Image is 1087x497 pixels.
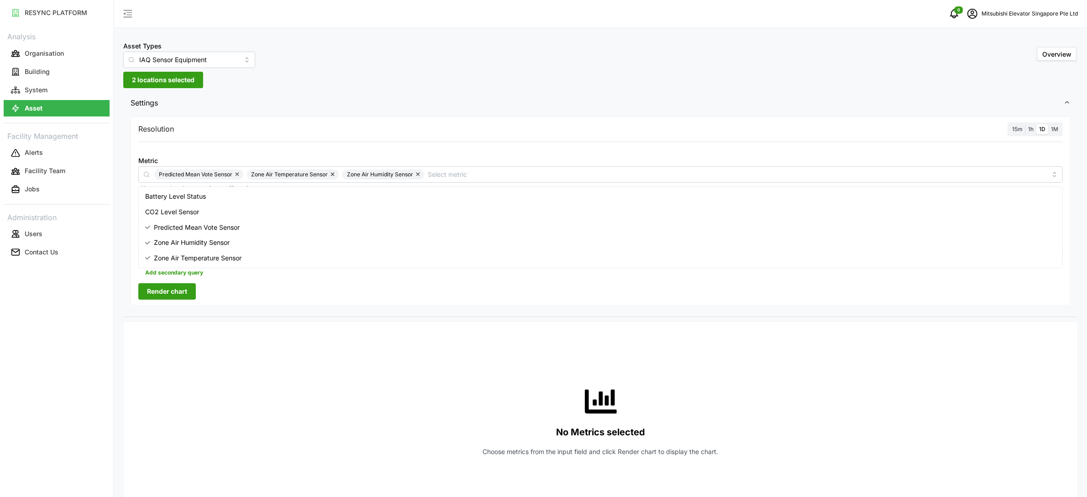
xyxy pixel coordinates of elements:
[145,207,199,217] span: CO2 Level Sensor
[4,145,110,161] button: Alerts
[483,447,719,456] p: Choose metrics from the input field and click Render chart to display the chart.
[145,266,203,279] span: Add secondary query
[154,253,242,263] span: Zone Air Temperature Sensor
[131,92,1064,114] span: Settings
[1012,126,1023,132] span: 15m
[25,104,42,113] p: Asset
[4,181,110,198] button: Jobs
[4,226,110,242] button: Users
[25,67,50,76] p: Building
[4,4,110,22] a: RESYNC PLATFORM
[25,248,58,257] p: Contact Us
[1039,126,1045,132] span: 1D
[982,10,1078,18] p: Mitsubishi Elevator Singapore Pte Ltd
[4,244,110,260] button: Contact Us
[428,169,1047,179] input: Select metric
[138,283,196,300] button: Render chart
[25,85,47,95] p: System
[1042,50,1071,58] span: Overview
[4,180,110,199] a: Jobs
[4,100,110,116] button: Asset
[4,129,110,142] p: Facility Management
[123,114,1078,317] div: Settings
[159,169,232,180] span: Predicted Mean Vote Sensor
[251,169,328,180] span: Zone Air Temperature Sensor
[138,156,158,166] label: Metric
[138,123,174,135] p: Resolution
[963,5,982,23] button: schedule
[138,185,1063,192] p: *You can only select a maximum of 5 metrics
[25,185,40,194] p: Jobs
[1028,126,1034,132] span: 1h
[4,163,110,180] button: Facility Team
[4,44,110,63] a: Organisation
[123,72,203,88] button: 2 locations selected
[4,45,110,62] button: Organisation
[25,148,43,157] p: Alerts
[147,284,187,299] span: Render chart
[4,29,110,42] p: Analysis
[4,82,110,98] button: System
[945,5,963,23] button: notifications
[154,222,240,233] span: Predicted Mean Vote Sensor
[145,191,206,201] span: Battery Level Status
[347,169,413,180] span: Zone Air Humidity Sensor
[4,243,110,261] a: Contact Us
[4,162,110,180] a: Facility Team
[4,63,110,80] button: Building
[4,81,110,99] a: System
[4,225,110,243] a: Users
[4,99,110,117] a: Asset
[132,72,194,88] span: 2 locations selected
[4,5,110,21] button: RESYNC PLATFORM
[4,210,110,223] p: Administration
[4,63,110,81] a: Building
[25,166,65,175] p: Facility Team
[123,92,1078,114] button: Settings
[25,229,42,238] p: Users
[154,238,230,248] span: Zone Air Humidity Sensor
[25,8,87,17] p: RESYNC PLATFORM
[1051,126,1058,132] span: 1M
[25,49,64,58] p: Organisation
[556,425,645,440] p: No Metrics selected
[957,7,960,13] span: 0
[123,41,162,51] label: Asset Types
[138,266,210,280] button: Add secondary query
[4,144,110,162] a: Alerts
